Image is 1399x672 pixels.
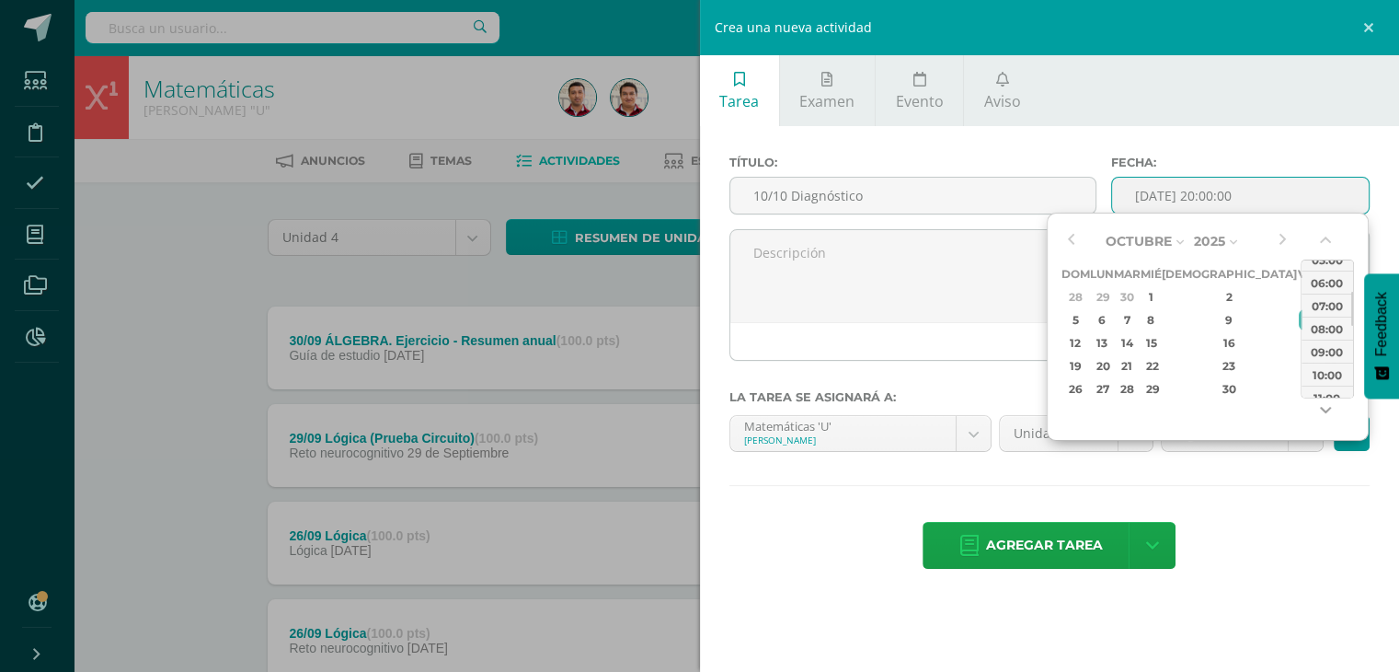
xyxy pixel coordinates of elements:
div: 22 [1142,355,1159,377]
div: 09:00 [1302,340,1353,363]
div: 14 [1117,332,1138,353]
th: Vie [1297,262,1318,285]
input: Fecha de entrega [1112,178,1369,214]
div: 17 [1299,332,1315,353]
a: Tarea [700,55,779,126]
div: 11:00 [1302,386,1353,409]
div: 10:00 [1302,363,1353,386]
div: 28 [1064,286,1087,307]
span: Aviso [984,91,1021,111]
div: 21 [1117,355,1138,377]
span: Evento [895,91,943,111]
div: 23 [1175,355,1283,377]
div: 07:00 [1302,294,1353,317]
a: Evento [876,55,963,126]
th: Dom [1061,262,1090,285]
div: 13 [1092,332,1111,353]
span: Tarea [719,91,759,111]
th: Mar [1114,262,1141,285]
a: Examen [780,55,875,126]
div: 10 [1299,309,1315,330]
div: 1 [1142,286,1159,307]
th: Mié [1141,262,1162,285]
span: Unidad 4 [1014,416,1104,451]
th: [DEMOGRAPHIC_DATA] [1162,262,1297,285]
div: 29 [1142,378,1159,400]
label: Título: [729,156,1097,169]
div: 15 [1142,332,1159,353]
a: Aviso [964,55,1040,126]
a: Matemáticas 'U'[PERSON_NAME] [730,416,992,451]
div: 30 [1117,286,1138,307]
span: Examen [799,91,854,111]
span: 2025 [1194,233,1225,249]
div: 9 [1175,309,1283,330]
button: Feedback - Mostrar encuesta [1364,273,1399,399]
div: 26 [1064,378,1087,400]
th: Lun [1090,262,1114,285]
span: Agregar tarea [986,523,1103,568]
div: 28 [1117,378,1138,400]
div: 06:00 [1302,271,1353,294]
div: 12 [1064,332,1087,353]
div: 30 [1175,378,1283,400]
div: 24 [1299,355,1315,377]
div: [PERSON_NAME] [744,434,943,446]
label: Fecha: [1111,156,1370,169]
div: 29 [1092,286,1111,307]
label: La tarea se asignará a: [729,390,1370,404]
div: 05:00 [1302,248,1353,271]
a: Unidad 4 [1000,416,1152,451]
div: 5 [1064,309,1087,330]
div: 31 [1299,378,1315,400]
div: 6 [1092,309,1111,330]
div: 19 [1064,355,1087,377]
div: 27 [1092,378,1111,400]
input: Título [730,178,1096,214]
div: 16 [1175,332,1283,353]
div: 2 [1175,286,1283,307]
div: 7 [1117,309,1138,330]
span: Feedback [1373,292,1390,356]
div: 08:00 [1302,317,1353,340]
div: 20 [1092,355,1111,377]
div: 8 [1142,309,1159,330]
div: 3 [1299,286,1315,307]
div: Matemáticas 'U' [744,416,943,434]
span: Octubre [1106,233,1172,249]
